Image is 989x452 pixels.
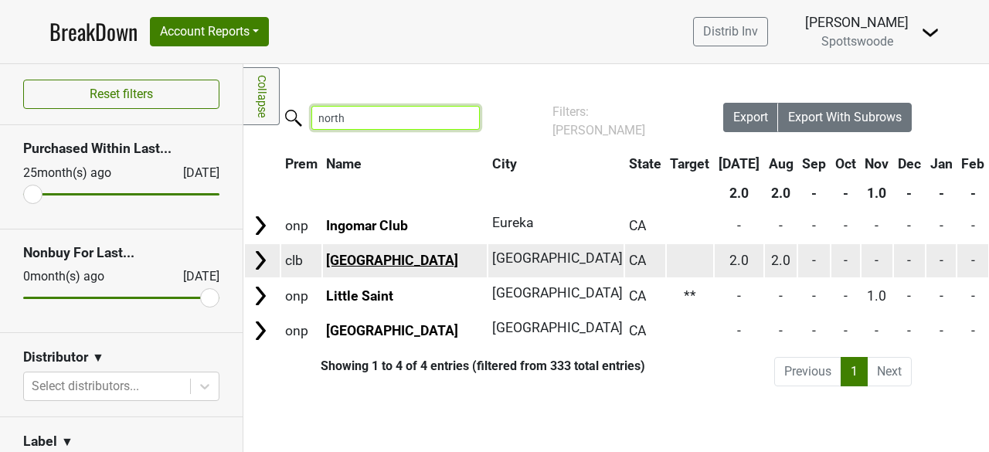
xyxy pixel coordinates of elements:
a: Collapse [243,67,280,125]
th: Jan: activate to sort column ascending [926,150,957,178]
th: Oct: activate to sort column ascending [831,150,860,178]
th: 1.0 [862,179,893,207]
span: - [737,323,741,338]
span: - [971,218,975,233]
th: Name: activate to sort column ascending [323,150,487,178]
span: Export With Subrows [788,110,902,124]
div: 25 month(s) ago [23,164,146,182]
div: [DATE] [169,267,219,286]
span: - [737,218,741,233]
span: - [812,323,816,338]
h3: Nonbuy For Last... [23,245,219,261]
span: - [812,253,816,268]
th: - [957,179,988,207]
span: CA [629,323,646,338]
td: onp [281,209,321,242]
span: Name [326,156,362,172]
span: - [971,288,975,304]
div: [DATE] [169,164,219,182]
img: Arrow right [249,214,272,237]
th: - [894,179,925,207]
span: Prem [285,156,318,172]
span: - [971,323,975,338]
span: - [875,253,879,268]
span: Eureka [492,215,534,230]
span: - [907,253,911,268]
h3: Label [23,433,57,450]
td: clb [281,244,321,277]
th: - [926,179,957,207]
span: - [812,288,816,304]
button: Export [723,103,779,132]
span: - [844,288,848,304]
th: 2.0 [765,179,797,207]
span: [GEOGRAPHIC_DATA] [492,285,623,301]
button: Account Reports [150,17,269,46]
th: &nbsp;: activate to sort column ascending [245,150,280,178]
span: 2.0 [729,253,749,268]
span: - [812,218,816,233]
th: Jul: activate to sort column ascending [715,150,763,178]
th: Dec: activate to sort column ascending [894,150,925,178]
span: - [971,253,975,268]
th: Nov: activate to sort column ascending [862,150,893,178]
th: Prem: activate to sort column ascending [281,150,321,178]
span: - [940,288,943,304]
button: Reset filters [23,80,219,109]
h3: Purchased Within Last... [23,141,219,157]
span: - [907,323,911,338]
span: CA [629,253,646,268]
img: Dropdown Menu [921,23,940,42]
span: [GEOGRAPHIC_DATA] [492,250,623,266]
span: - [940,323,943,338]
img: Arrow right [249,249,272,272]
span: ▼ [61,433,73,451]
span: - [940,218,943,233]
h3: Distributor [23,349,88,365]
a: [GEOGRAPHIC_DATA] [326,253,458,268]
span: - [907,288,911,304]
div: 0 month(s) ago [23,267,146,286]
span: [PERSON_NAME] [552,123,645,138]
img: Arrow right [249,319,272,342]
div: Filters: [552,103,680,140]
img: Arrow right [249,284,272,308]
span: - [907,218,911,233]
button: Export With Subrows [778,103,912,132]
span: - [737,288,741,304]
span: - [779,218,783,233]
a: Little Saint [326,288,393,304]
td: onp [281,279,321,312]
span: Spottswoode [821,34,893,49]
span: - [844,323,848,338]
span: ▼ [92,348,104,367]
th: - [831,179,860,207]
span: - [779,288,783,304]
a: Ingomar Club [326,218,408,233]
span: 2.0 [771,253,790,268]
div: Showing 1 to 4 of 4 entries (filtered from 333 total entries) [243,359,645,373]
td: onp [281,314,321,347]
th: - [798,179,830,207]
a: BreakDown [49,15,138,48]
div: [PERSON_NAME] [805,12,909,32]
a: [GEOGRAPHIC_DATA] [326,323,458,338]
th: Aug: activate to sort column ascending [765,150,797,178]
span: - [779,323,783,338]
span: [GEOGRAPHIC_DATA] [492,320,623,335]
th: Feb: activate to sort column ascending [957,150,988,178]
span: CA [629,288,646,304]
th: Target: activate to sort column ascending [667,150,714,178]
span: 1.0 [867,288,886,304]
a: 1 [841,357,868,386]
th: State: activate to sort column ascending [625,150,665,178]
span: - [875,323,879,338]
a: Distrib Inv [693,17,768,46]
th: 2.0 [715,179,763,207]
span: - [844,218,848,233]
span: - [875,218,879,233]
span: Target [670,156,709,172]
span: Export [733,110,768,124]
span: - [844,253,848,268]
th: City: activate to sort column ascending [488,150,616,178]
